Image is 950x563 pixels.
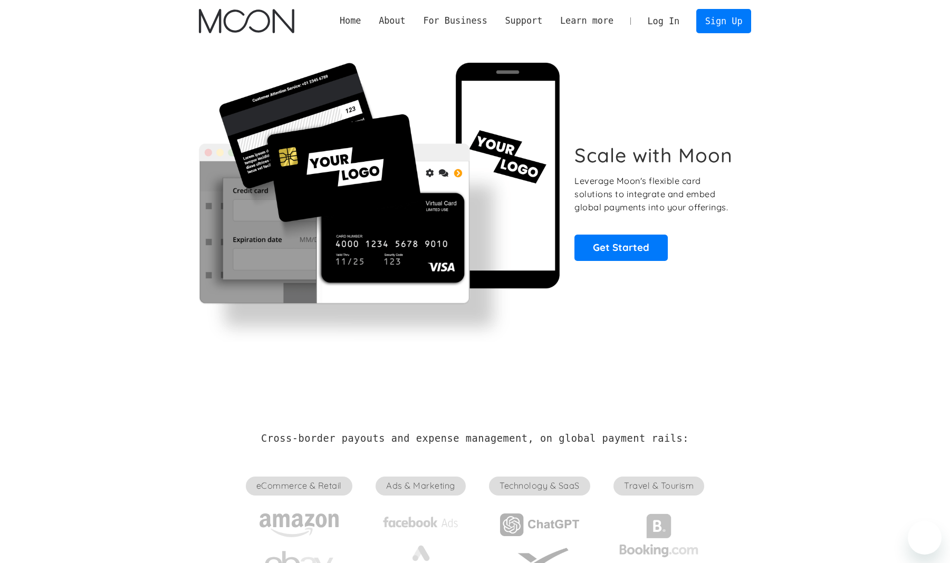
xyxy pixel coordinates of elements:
h1: Scale with Moon [574,143,733,167]
p: Leverage Moon's flexible card solutions to integrate and embed global payments into your offerings. [574,174,740,213]
a: Home [331,14,370,27]
span: Ads & Marketing [376,477,465,496]
div: For Business [423,14,487,27]
span: eCommerce & Retail [246,477,352,496]
div: Learn more [551,14,622,27]
iframe: Button to launch messaging window [908,521,942,555]
div: About [379,14,406,27]
div: Support [505,14,542,27]
a: Log In [639,9,688,33]
span: Technology & SaaS [489,477,590,496]
a: Get Started [574,235,668,261]
h2: Cross-border payouts and expense management, on global payment rails: [261,433,689,444]
div: Learn more [560,14,613,27]
a: Sign Up [696,9,751,33]
img: Moon Logo [199,9,294,33]
div: For Business [415,14,496,27]
div: Support [496,14,551,27]
div: About [370,14,414,27]
span: Travel & Tourism [613,477,704,496]
a: home [199,9,294,33]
